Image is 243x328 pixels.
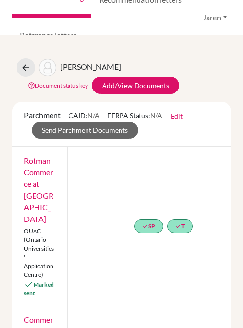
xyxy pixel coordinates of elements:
button: Edit [170,110,183,122]
a: Rotman Commerce at [GEOGRAPHIC_DATA] [24,156,53,223]
span: FERPA Status: [107,111,162,120]
button: Jaren [198,8,231,27]
span: Parchment [24,110,61,120]
i: done [142,223,148,229]
a: Add/View Documents [92,77,179,94]
a: Send Parchment Documents [32,122,138,139]
span: CAID: [69,111,100,120]
span: Marked sent [24,281,54,297]
i: done [175,223,181,229]
a: Document status key [28,82,88,89]
a: doneSP [134,219,163,233]
span: N/A [150,111,162,120]
a: Reference letters [12,18,85,53]
span: OUAC (Ontario Universities' Application Centre) [24,227,54,278]
span: [PERSON_NAME] [60,62,121,71]
span: N/A [87,111,100,120]
a: doneT [167,219,193,233]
